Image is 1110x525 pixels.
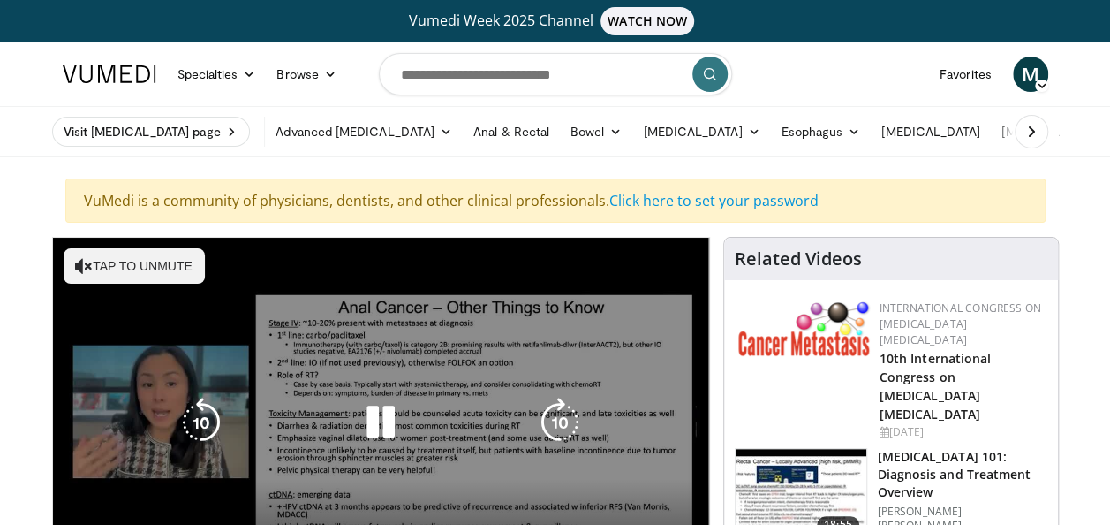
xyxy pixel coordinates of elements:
a: Click here to set your password [609,191,819,210]
a: Vumedi Week 2025 ChannelWATCH NOW [65,7,1046,35]
img: 6ff8bc22-9509-4454-a4f8-ac79dd3b8976.png.150x105_q85_autocrop_double_scale_upscale_version-0.2.png [738,301,871,356]
h3: [MEDICAL_DATA] 101: Diagnosis and Treatment Overview [878,448,1047,501]
a: Specialties [167,57,267,92]
a: [MEDICAL_DATA] [871,114,991,149]
a: 10th International Congress on [MEDICAL_DATA] [MEDICAL_DATA] [880,350,992,422]
a: Browse [266,57,347,92]
a: Visit [MEDICAL_DATA] page [52,117,251,147]
div: [DATE] [880,424,1044,440]
h4: Related Videos [735,248,862,270]
button: Tap to unmute [64,248,205,284]
a: Anal & Rectal [463,114,560,149]
a: Bowel [560,114,632,149]
input: Search topics, interventions [379,53,732,95]
span: WATCH NOW [600,7,694,35]
a: [MEDICAL_DATA] [632,114,770,149]
img: VuMedi Logo [63,65,156,83]
a: Esophagus [770,114,871,149]
a: International Congress on [MEDICAL_DATA] [MEDICAL_DATA] [880,301,1041,347]
a: Favorites [929,57,1002,92]
a: Advanced [MEDICAL_DATA] [265,114,463,149]
div: VuMedi is a community of physicians, dentists, and other clinical professionals. [65,179,1046,223]
a: M [1013,57,1048,92]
